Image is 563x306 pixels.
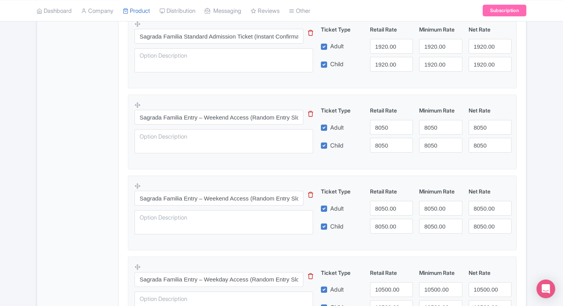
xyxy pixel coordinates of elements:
div: Minimum Rate [416,187,465,195]
div: Ticket Type [318,187,367,195]
div: Open Intercom Messenger [536,280,555,298]
input: 0.0 [419,138,462,153]
div: Retail Rate [367,25,416,33]
div: Retail Rate [367,269,416,277]
input: 0.0 [370,201,413,216]
input: 0.0 [370,282,413,297]
input: 0.0 [469,138,512,153]
div: Net Rate [466,25,515,33]
input: 0.0 [370,39,413,54]
input: 0.0 [469,219,512,234]
a: Subscription [483,5,526,16]
div: Net Rate [466,187,515,195]
input: 0.0 [370,138,413,153]
div: Net Rate [466,269,515,277]
input: Option Name [135,110,303,125]
input: 0.0 [469,39,512,54]
input: 0.0 [419,219,462,234]
div: Net Rate [466,106,515,114]
label: Adult [330,123,344,132]
input: 0.0 [419,39,462,54]
input: 0.0 [469,282,512,297]
input: Option Name [135,272,303,287]
label: Child [330,141,343,150]
div: Ticket Type [318,106,367,114]
div: Retail Rate [367,106,416,114]
input: 0.0 [469,201,512,216]
input: 0.0 [469,57,512,72]
label: Child [330,60,343,69]
div: Ticket Type [318,269,367,277]
div: Minimum Rate [416,106,465,114]
input: Option Name [135,29,303,44]
label: Adult [330,285,344,294]
label: Adult [330,42,344,51]
div: Retail Rate [367,187,416,195]
input: 0.0 [370,219,413,234]
input: 0.0 [370,57,413,72]
input: 0.0 [419,282,462,297]
div: Minimum Rate [416,269,465,277]
input: 0.0 [419,201,462,216]
input: 0.0 [419,120,462,135]
input: 0.0 [370,120,413,135]
label: Adult [330,204,344,213]
input: 0.0 [469,120,512,135]
input: Option Name [135,191,303,206]
div: Minimum Rate [416,25,465,33]
label: Child [330,222,343,231]
div: Ticket Type [318,25,367,33]
input: 0.0 [419,57,462,72]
